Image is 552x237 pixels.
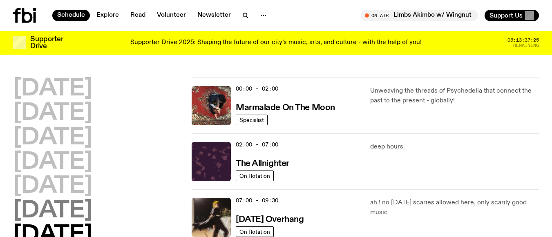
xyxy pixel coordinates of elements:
[370,86,539,106] p: Unweaving the threads of Psychedelia that connect the past to the present - globally!
[489,12,523,19] span: Support Us
[236,197,278,204] span: 07:00 - 09:30
[236,171,274,181] a: On Rotation
[236,214,304,224] a: [DATE] Overhang
[125,10,150,21] a: Read
[239,228,270,235] span: On Rotation
[507,38,539,42] span: 06:13:37:25
[13,102,92,125] button: [DATE]
[370,142,539,152] p: deep hours.
[236,141,278,148] span: 02:00 - 07:00
[13,126,92,149] button: [DATE]
[192,10,236,21] a: Newsletter
[513,43,539,48] span: Remaining
[13,199,92,222] button: [DATE]
[13,151,92,174] button: [DATE]
[13,175,92,198] button: [DATE]
[236,226,274,237] a: On Rotation
[192,86,231,125] img: Tommy - Persian Rug
[130,39,422,47] p: Supporter Drive 2025: Shaping the future of our city’s music, arts, and culture - with the help o...
[236,104,335,112] h3: Marmalade On The Moon
[236,159,289,168] h3: The Allnighter
[152,10,191,21] a: Volunteer
[236,85,278,93] span: 00:00 - 02:00
[236,115,268,125] a: Specialist
[13,78,92,100] button: [DATE]
[92,10,124,21] a: Explore
[239,117,264,123] span: Specialist
[52,10,90,21] a: Schedule
[239,173,270,179] span: On Rotation
[236,215,304,224] h3: [DATE] Overhang
[361,10,478,21] button: On AirLimbs Akimbo w/ Wingnut
[30,36,63,50] h3: Supporter Drive
[236,158,289,168] a: The Allnighter
[236,102,335,112] a: Marmalade On The Moon
[485,10,539,21] button: Support Us
[370,198,539,217] p: ah ! no [DATE] scaries allowed here, only scarily good music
